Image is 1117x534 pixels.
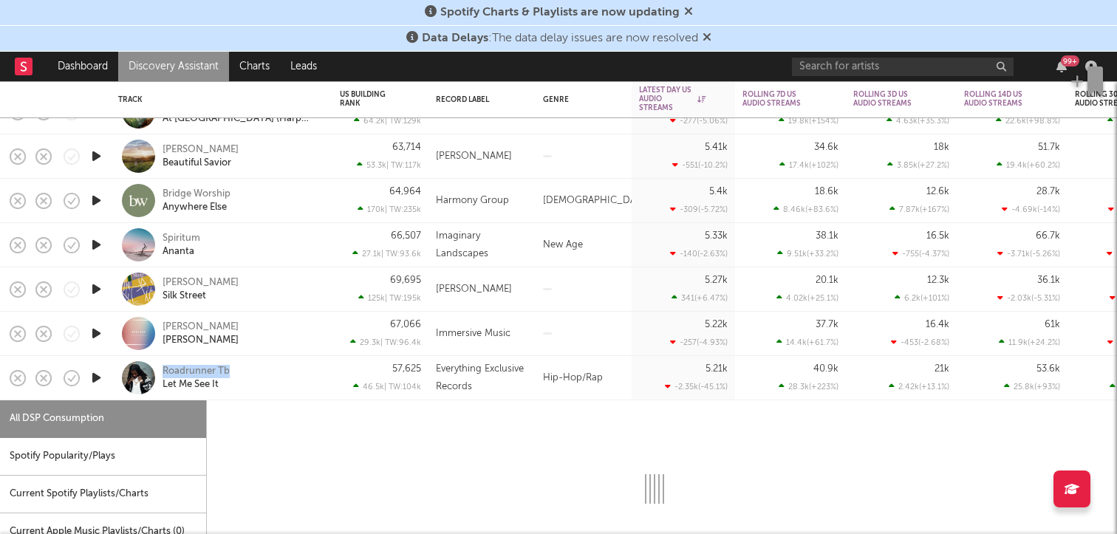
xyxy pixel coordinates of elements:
a: Beautiful Savior [163,157,231,170]
div: 8.46k ( +83.6 % ) [773,205,838,214]
div: 3.85k ( +27.2 % ) [887,160,949,170]
div: 64,964 [389,187,421,196]
div: [PERSON_NAME] [436,148,512,165]
div: 69,695 [390,275,421,285]
div: 12.6k [926,187,949,196]
a: Let Me See It [163,378,219,391]
div: -453 ( -2.68 % ) [891,338,949,347]
div: 57,625 [392,364,421,374]
div: 7.87k ( +167 % ) [889,205,949,214]
div: 22.6k ( +98.8 % ) [996,116,1060,126]
div: 25.8k ( +93 % ) [1004,382,1060,391]
div: [PERSON_NAME] [436,281,512,298]
div: -3.71k ( -5.26 % ) [997,249,1060,259]
div: 16.5k [926,231,949,241]
div: 19.8k ( +154 % ) [779,116,838,126]
div: 5.4k [709,187,728,196]
div: [PERSON_NAME] [163,321,239,334]
span: Dismiss [703,32,711,44]
div: -551 ( -10.2 % ) [672,160,728,170]
div: 5.27k [705,275,728,285]
div: Rolling 7D US Audio Streams [742,90,816,108]
a: Leads [280,52,327,81]
div: At [GEOGRAPHIC_DATA] (Harp Lullaby) [163,112,321,126]
div: 34.6k [814,143,838,152]
div: 17.4k ( +102 % ) [779,160,838,170]
div: 18k [934,143,949,152]
div: 40.9k [813,364,838,374]
a: Spiritum [163,232,200,245]
div: Harmony Group [436,192,509,210]
div: Record Label [436,95,506,104]
span: Data Delays [422,32,488,44]
a: [PERSON_NAME] [163,334,239,347]
div: -257 ( -4.93 % ) [670,338,728,347]
div: 5.21k [706,364,728,374]
div: 67,066 [390,320,421,329]
div: Rolling 3D US Audio Streams [853,90,927,108]
div: 61k [1045,320,1060,329]
div: Rolling 14D US Audio Streams [964,90,1038,108]
div: Track [118,95,318,104]
div: 63,714 [392,143,421,152]
div: 36.1k [1037,275,1060,285]
div: Imaginary Landscapes [436,227,528,263]
div: 2.42k ( +13.1 % ) [889,382,949,391]
div: US Building Rank [340,90,399,108]
a: Silk Street [163,290,206,303]
a: Charts [229,52,280,81]
div: Genre [543,95,617,104]
div: 18.6k [815,187,838,196]
div: 5.22k [705,320,728,329]
a: Discovery Assistant [118,52,229,81]
div: -2.03k ( -5.31 % ) [997,293,1060,303]
div: 6.2k ( +101 % ) [895,293,949,303]
span: : The data delay issues are now resolved [422,32,698,44]
div: Everything Exclusive Records [436,360,528,396]
div: 38.1k [816,231,838,241]
div: -2.35k ( -45.1 % ) [665,382,728,391]
div: 20.1k [816,275,838,285]
span: Spotify Charts & Playlists are now updating [440,7,680,18]
div: 16.4k [926,320,949,329]
a: Dashboard [47,52,118,81]
div: 66,507 [391,231,421,241]
div: 4.63k ( +35.3 % ) [887,116,949,126]
div: 5.41k [705,143,728,152]
div: 21k [935,364,949,374]
div: 46.5k | TW: 104k [340,382,421,391]
a: Roadrunner Tb [163,365,230,378]
span: Dismiss [684,7,693,18]
div: 51.7k [1038,143,1060,152]
a: Ananta [163,245,194,259]
div: 99 + [1061,55,1079,66]
a: [PERSON_NAME] [163,276,239,290]
div: Hip-Hop/Rap [536,356,632,400]
a: Bridge Worship [163,188,230,201]
a: Anywhere Else [163,201,227,214]
div: 66.7k [1036,231,1060,241]
div: -277 ( -5.06 % ) [670,116,728,126]
div: 53.6k [1036,364,1060,374]
div: 64.2k | TW: 129k [340,116,421,126]
div: Latest Day US Audio Streams [639,86,706,112]
div: [PERSON_NAME] [163,143,239,157]
div: [DEMOGRAPHIC_DATA] [536,179,632,223]
div: 19.4k ( +60.2 % ) [997,160,1060,170]
div: 12.3k [927,275,949,285]
div: 341 ( +6.47 % ) [672,293,728,303]
div: 14.4k ( +61.7 % ) [776,338,838,347]
div: -755 ( -4.37 % ) [892,249,949,259]
div: 53.3k | TW: 117k [340,160,421,170]
div: 28.3k ( +223 % ) [779,382,838,391]
div: -4.69k ( -14 % ) [1002,205,1060,214]
div: 5.33k [705,231,728,241]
